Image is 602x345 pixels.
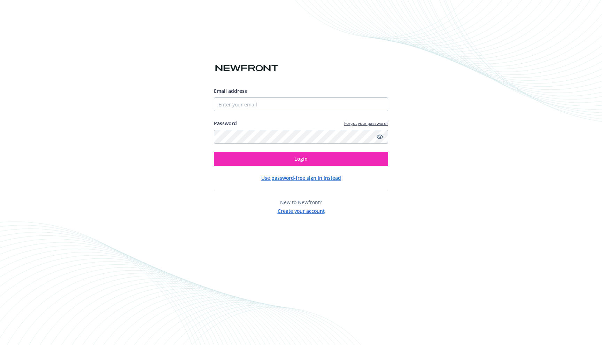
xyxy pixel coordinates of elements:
button: Create your account [278,206,325,215]
button: Login [214,152,388,166]
span: Email address [214,88,247,94]
a: Show password [376,133,384,141]
input: Enter your password [214,130,388,144]
img: Newfront logo [214,62,280,74]
input: Enter your email [214,97,388,111]
button: Use password-free sign in instead [261,174,341,182]
a: Forgot your password? [344,120,388,126]
span: Login [294,155,308,162]
label: Password [214,120,237,127]
span: New to Newfront? [280,199,322,206]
